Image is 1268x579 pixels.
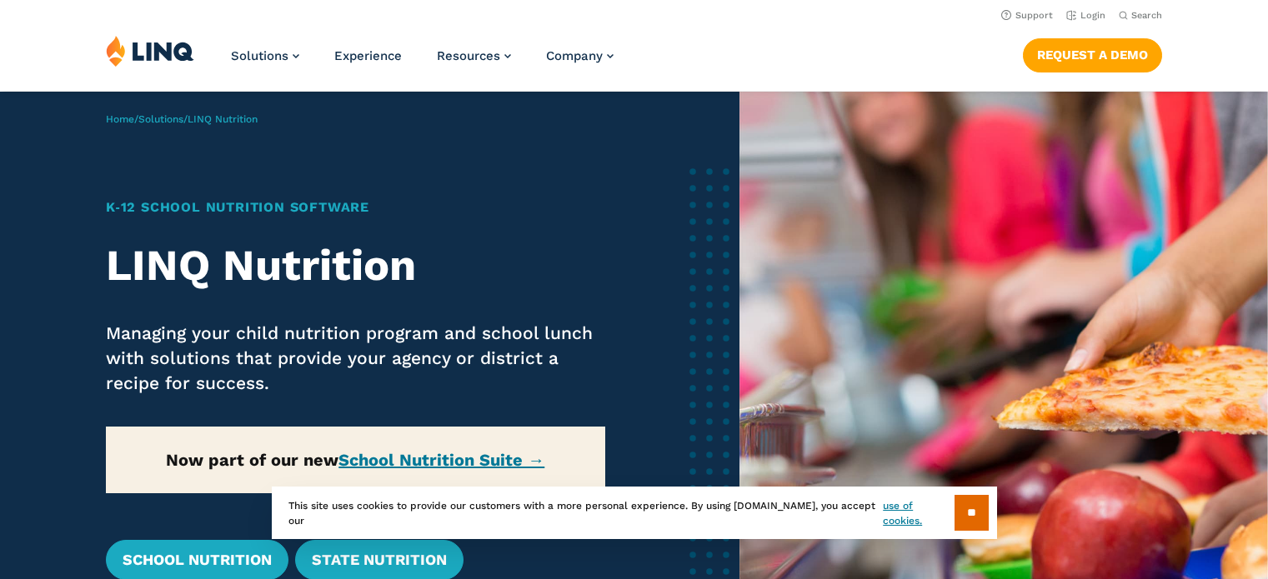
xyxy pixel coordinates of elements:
a: School Nutrition Suite → [338,450,544,470]
h1: K‑12 School Nutrition Software [106,197,605,217]
p: Managing your child nutrition program and school lunch with solutions that provide your agency or... [106,321,605,396]
a: Home [106,113,134,125]
span: / / [106,113,258,125]
nav: Button Navigation [1023,35,1162,72]
a: Solutions [138,113,183,125]
a: Login [1066,10,1105,21]
a: Experience [334,48,402,63]
a: Request a Demo [1023,38,1162,72]
div: This site uses cookies to provide our customers with a more personal experience. By using [DOMAIN... [272,487,997,539]
span: Search [1131,10,1162,21]
a: Support [1001,10,1053,21]
a: Solutions [231,48,299,63]
a: Company [546,48,614,63]
a: Resources [437,48,511,63]
strong: Now part of our new [166,450,544,470]
a: use of cookies. [883,498,954,528]
strong: LINQ Nutrition [106,240,416,291]
button: Open Search Bar [1119,9,1162,22]
nav: Primary Navigation [231,35,614,90]
img: LINQ | K‑12 Software [106,35,194,67]
span: LINQ Nutrition [188,113,258,125]
span: Solutions [231,48,288,63]
span: Resources [437,48,500,63]
span: Company [546,48,603,63]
